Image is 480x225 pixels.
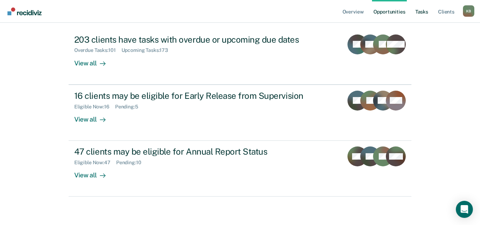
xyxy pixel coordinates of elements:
div: 47 clients may be eligible for Annual Report Status [74,146,324,157]
div: Overdue Tasks : 101 [74,47,122,53]
a: 203 clients have tasks with overdue or upcoming due datesOverdue Tasks:101Upcoming Tasks:173View all [69,29,411,85]
div: View all [74,166,114,180]
button: Profile dropdown button [463,5,474,17]
div: 203 clients have tasks with overdue or upcoming due dates [74,34,324,45]
div: Upcoming Tasks : 173 [122,47,174,53]
a: 16 clients may be eligible for Early Release from SupervisionEligible Now:16Pending:5View all [69,85,411,141]
a: 47 clients may be eligible for Annual Report StatusEligible Now:47Pending:10View all [69,141,411,197]
div: View all [74,53,114,67]
div: K B [463,5,474,17]
div: Open Intercom Messenger [456,201,473,218]
div: View all [74,109,114,123]
img: Recidiviz [7,7,42,15]
div: 16 clients may be eligible for Early Release from Supervision [74,91,324,101]
div: Pending : 10 [116,160,147,166]
div: Eligible Now : 47 [74,160,116,166]
div: Eligible Now : 16 [74,104,115,110]
div: Pending : 5 [115,104,144,110]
